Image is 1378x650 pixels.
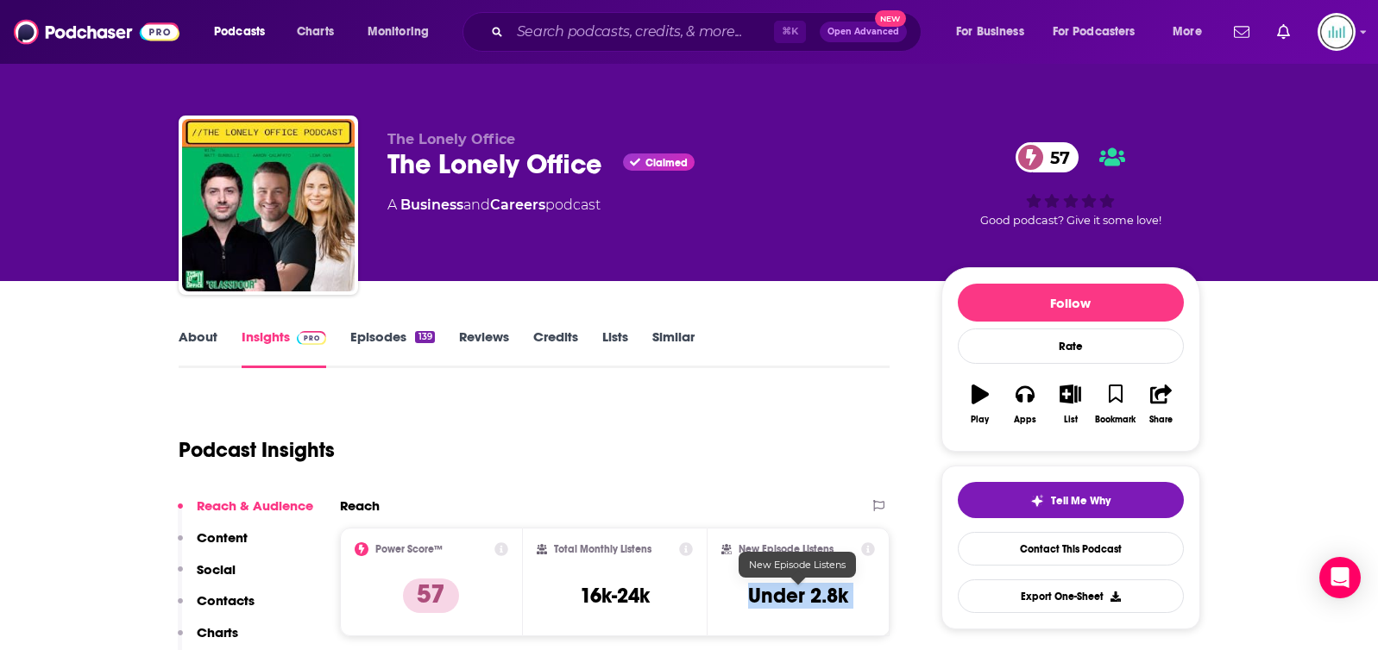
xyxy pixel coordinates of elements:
[749,559,846,571] span: New Episode Listens
[415,331,434,343] div: 139
[1016,142,1079,172] a: 57
[182,119,355,291] img: The Lonely Office
[958,532,1184,566] a: Contact This Podcast
[774,21,806,43] span: ⌘ K
[1041,18,1161,46] button: open menu
[944,18,1046,46] button: open menu
[490,197,545,213] a: Careers
[1318,13,1356,51] span: Logged in as podglomerate
[1014,415,1036,425] div: Apps
[1319,557,1361,598] div: Open Intercom Messenger
[459,328,509,368] a: Reviews
[1161,18,1224,46] button: open menu
[340,497,380,514] h2: Reach
[297,331,327,345] img: Podchaser Pro
[1318,13,1356,51] img: User Profile
[1053,20,1136,44] span: For Podcasters
[197,497,313,514] p: Reach & Audience
[827,28,899,36] span: Open Advanced
[463,197,490,213] span: and
[197,592,255,609] p: Contacts
[368,20,429,44] span: Monitoring
[1064,415,1078,425] div: List
[1003,373,1048,435] button: Apps
[739,543,834,555] h2: New Episode Listens
[580,583,650,609] h3: 16k-24k
[510,18,774,46] input: Search podcasts, credits, & more...
[652,328,695,368] a: Similar
[197,529,248,546] p: Content
[602,328,628,368] a: Lists
[958,373,1003,435] button: Play
[350,328,434,368] a: Episodes139
[202,18,287,46] button: open menu
[179,328,217,368] a: About
[297,20,334,44] span: Charts
[958,284,1184,322] button: Follow
[958,328,1184,364] div: Rate
[242,328,327,368] a: InsightsPodchaser Pro
[197,624,238,641] p: Charts
[645,159,688,167] span: Claimed
[178,497,313,529] button: Reach & Audience
[1033,142,1079,172] span: 57
[875,10,906,27] span: New
[375,543,443,555] h2: Power Score™
[820,22,907,42] button: Open AdvancedNew
[1270,17,1297,47] a: Show notifications dropdown
[387,195,601,216] div: A podcast
[197,561,236,578] p: Social
[214,20,265,44] span: Podcasts
[533,328,578,368] a: Credits
[179,437,335,463] h1: Podcast Insights
[958,482,1184,518] button: tell me why sparkleTell Me Why
[479,12,938,52] div: Search podcasts, credits, & more...
[958,579,1184,613] button: Export One-Sheet
[1048,373,1092,435] button: List
[356,18,451,46] button: open menu
[1227,17,1256,47] a: Show notifications dropdown
[14,16,179,48] img: Podchaser - Follow, Share and Rate Podcasts
[980,214,1161,227] span: Good podcast? Give it some love!
[1030,494,1044,508] img: tell me why sparkle
[748,583,848,609] h3: Under 2.8k
[1149,415,1173,425] div: Share
[1051,494,1111,508] span: Tell Me Why
[1318,13,1356,51] button: Show profile menu
[387,131,515,147] span: The Lonely Office
[1093,373,1138,435] button: Bookmark
[956,20,1024,44] span: For Business
[178,561,236,593] button: Social
[941,131,1200,238] div: 57Good podcast? Give it some love!
[400,197,463,213] a: Business
[178,592,255,624] button: Contacts
[1173,20,1202,44] span: More
[554,543,651,555] h2: Total Monthly Listens
[1095,415,1136,425] div: Bookmark
[1138,373,1183,435] button: Share
[178,529,248,561] button: Content
[971,415,989,425] div: Play
[403,578,459,613] p: 57
[286,18,344,46] a: Charts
